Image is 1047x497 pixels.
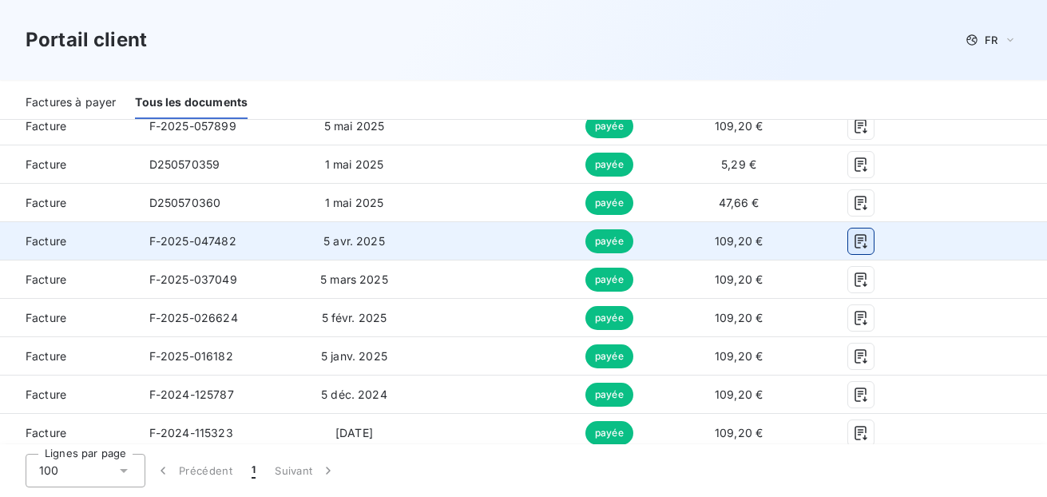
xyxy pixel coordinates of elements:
span: 5 déc. 2024 [321,388,387,401]
span: 5 avr. 2025 [323,234,385,248]
span: 109,20 € [715,426,763,439]
span: Facture [13,272,124,288]
span: Facture [13,425,124,441]
span: payée [585,344,633,368]
span: 5 mars 2025 [320,272,388,286]
span: F-2025-037049 [149,272,237,286]
span: payée [585,268,633,292]
span: 109,20 € [715,349,763,363]
span: Facture [13,157,124,173]
h3: Portail client [26,26,147,54]
span: payée [585,306,633,330]
span: FR [985,34,997,46]
span: 5 mai 2025 [324,119,385,133]
div: Factures à payer [26,86,116,120]
span: 5,29 € [721,157,756,171]
button: Précédent [145,454,242,487]
span: F-2025-026624 [149,311,238,324]
span: payée [585,191,633,215]
span: Facture [13,348,124,364]
span: 1 mai 2025 [325,196,384,209]
button: 1 [242,454,265,487]
span: payée [585,153,633,177]
span: F-2024-125787 [149,388,234,401]
span: 109,20 € [715,272,763,286]
span: [DATE] [335,426,373,439]
span: F-2025-016182 [149,349,233,363]
span: payée [585,229,633,253]
span: Facture [13,310,124,326]
span: 1 [252,463,256,479]
span: Facture [13,118,124,134]
span: payée [585,383,633,407]
span: payée [585,421,633,445]
span: D250570359 [149,157,220,171]
span: 109,20 € [715,234,763,248]
span: Facture [13,195,124,211]
span: Facture [13,233,124,249]
span: 1 mai 2025 [325,157,384,171]
span: payée [585,114,633,138]
span: Facture [13,387,124,403]
span: F-2025-047482 [149,234,236,248]
button: Suivant [265,454,346,487]
span: D250570360 [149,196,221,209]
div: Tous les documents [135,86,248,120]
span: 5 févr. 2025 [322,311,387,324]
span: 109,20 € [715,119,763,133]
span: 47,66 € [719,196,759,209]
span: 5 janv. 2025 [321,349,387,363]
span: 100 [39,463,58,479]
span: F-2024-115323 [149,426,233,439]
span: 109,20 € [715,388,763,401]
span: 109,20 € [715,311,763,324]
span: F-2025-057899 [149,119,236,133]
